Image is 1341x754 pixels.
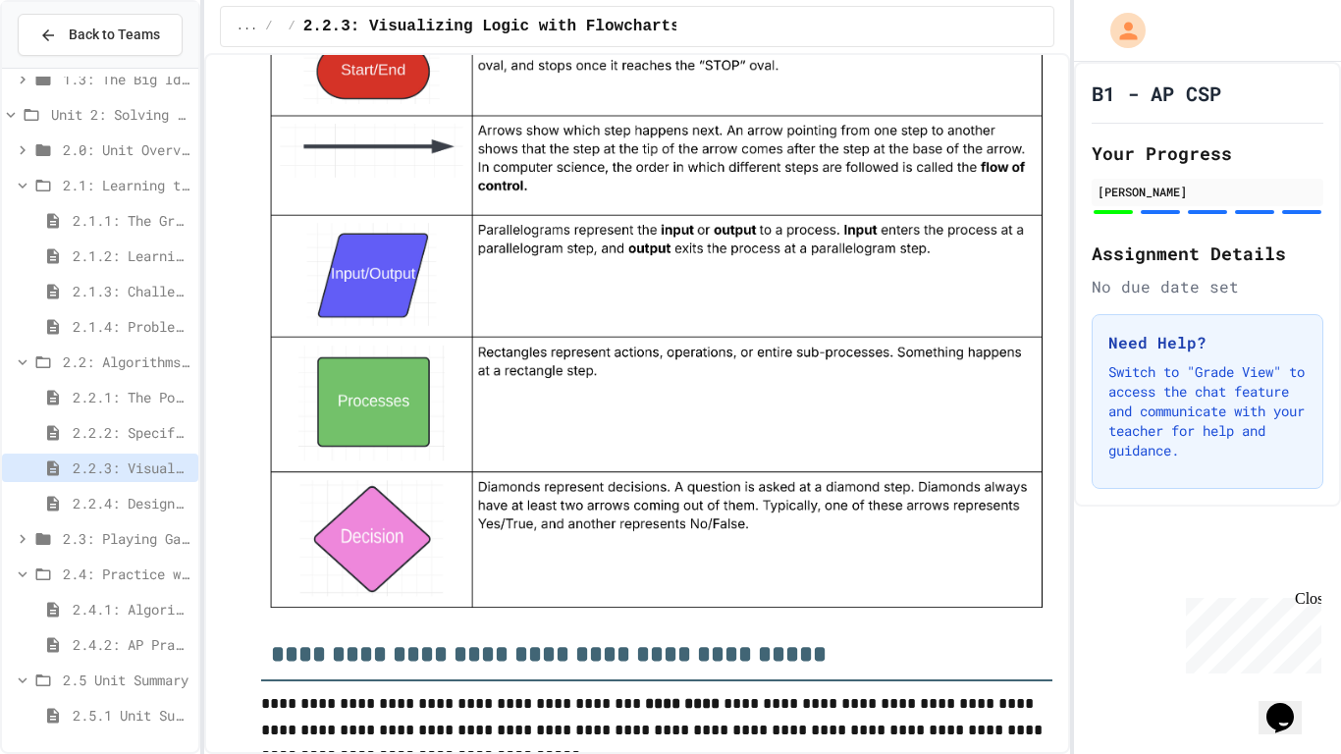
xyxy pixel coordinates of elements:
span: / [265,19,272,34]
button: Back to Teams [18,14,183,56]
div: My Account [1090,8,1151,53]
span: 2.1: Learning to Solve Hard Problems [63,175,190,195]
span: ... [237,19,258,34]
span: 2.1.1: The Growth Mindset [73,210,190,231]
span: 2.3: Playing Games [63,528,190,549]
iframe: chat widget [1178,590,1321,673]
iframe: chat widget [1259,675,1321,734]
span: 2.0: Unit Overview [63,139,190,160]
span: 2.2.1: The Power of Algorithms [73,387,190,407]
span: 2.2.4: Designing Flowcharts [73,493,190,513]
span: 2.1.3: Challenge Problem - The Bridge [73,281,190,301]
span: 2.1.2: Learning to Solve Hard Problems [73,245,190,266]
span: 2.4.1: Algorithm Practice Exercises [73,599,190,619]
span: 2.4.2: AP Practice Questions [73,634,190,655]
h3: Need Help? [1108,331,1307,354]
span: 2.5.1 Unit Summary [73,705,190,726]
span: 2.2.3: Visualizing Logic with Flowcharts [303,15,680,38]
span: 2.2.3: Visualizing Logic with Flowcharts [73,458,190,478]
span: / [289,19,295,34]
p: Switch to "Grade View" to access the chat feature and communicate with your teacher for help and ... [1108,362,1307,460]
div: [PERSON_NAME] [1098,183,1317,200]
span: Back to Teams [69,25,160,45]
span: 2.2.2: Specifying Ideas with Pseudocode [73,422,190,443]
span: 2.4: Practice with Algorithms [63,564,190,584]
span: 2.5 Unit Summary [63,670,190,690]
span: 1.3: The Big Ideas [63,69,190,89]
div: Chat with us now!Close [8,8,135,125]
div: No due date set [1092,275,1323,298]
h1: B1 - AP CSP [1092,80,1221,107]
h2: Your Progress [1092,139,1323,167]
span: 2.2: Algorithms - from Pseudocode to Flowcharts [63,351,190,372]
h2: Assignment Details [1092,240,1323,267]
span: Unit 2: Solving Problems in Computer Science [51,104,190,125]
span: 2.1.4: Problem Solving Practice [73,316,190,337]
